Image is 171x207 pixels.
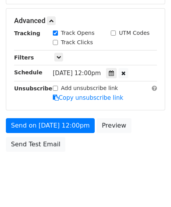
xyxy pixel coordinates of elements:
a: Send on [DATE] 12:00pm [6,118,95,133]
strong: Filters [14,54,34,61]
label: UTM Codes [119,29,149,37]
a: Preview [97,118,131,133]
span: [DATE] 12:00pm [53,70,101,77]
a: Send Test Email [6,137,65,152]
h5: Advanced [14,16,157,25]
strong: Tracking [14,30,40,36]
strong: Schedule [14,69,42,76]
a: Copy unsubscribe link [53,94,123,101]
label: Track Clicks [61,38,93,47]
iframe: Chat Widget [132,169,171,207]
strong: Unsubscribe [14,85,52,92]
label: Track Opens [61,29,95,37]
label: Add unsubscribe link [61,84,118,92]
